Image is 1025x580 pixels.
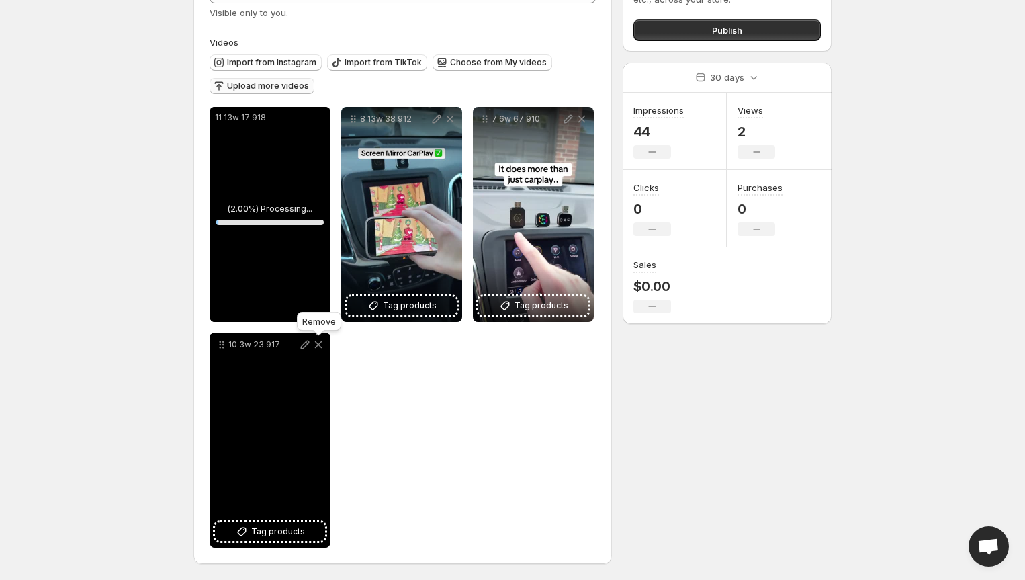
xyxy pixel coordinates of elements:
[215,112,325,123] p: 11 13w 17 918
[478,296,588,315] button: Tag products
[227,57,316,68] span: Import from Instagram
[738,124,775,140] p: 2
[210,333,330,548] div: 10 3w 23 917Tag products
[433,54,552,71] button: Choose from My videos
[710,71,744,84] p: 30 days
[227,81,309,91] span: Upload more videos
[738,181,783,194] h3: Purchases
[210,7,288,18] span: Visible only to you.
[347,296,457,315] button: Tag products
[633,181,659,194] h3: Clicks
[450,57,547,68] span: Choose from My videos
[633,103,684,117] h3: Impressions
[210,54,322,71] button: Import from Instagram
[341,107,462,322] div: 8 13w 38 912Tag products
[633,124,684,140] p: 44
[327,54,427,71] button: Import from TikTok
[360,114,430,124] p: 8 13w 38 912
[633,19,821,41] button: Publish
[210,37,238,48] span: Videos
[633,278,671,294] p: $0.00
[473,107,594,322] div: 7 6w 67 910Tag products
[228,339,298,350] p: 10 3w 23 917
[633,258,656,272] h3: Sales
[251,525,305,538] span: Tag products
[210,107,330,322] div: 11 13w 17 918(2.00%) Processing...2%
[712,24,742,37] span: Publish
[345,57,422,68] span: Import from TikTok
[738,103,763,117] h3: Views
[515,299,568,313] span: Tag products
[383,299,437,313] span: Tag products
[215,522,325,541] button: Tag products
[492,114,562,124] p: 7 6w 67 910
[633,201,671,217] p: 0
[738,201,783,217] p: 0
[210,78,314,94] button: Upload more videos
[969,526,1009,567] div: Open chat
